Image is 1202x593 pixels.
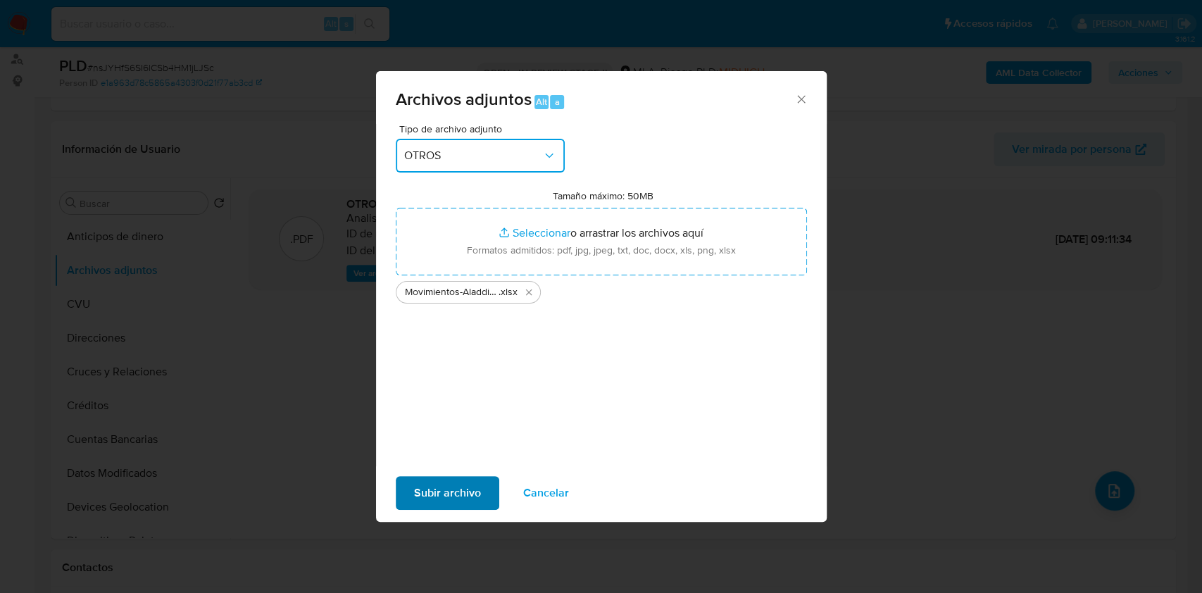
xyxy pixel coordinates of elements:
span: Subir archivo [414,477,481,508]
span: Tipo de archivo adjunto [399,124,568,134]
span: Movimientos-Aladdin-v10_1 - 1051711024 - [405,285,499,299]
span: Cancelar [523,477,569,508]
button: Eliminar Movimientos-Aladdin-v10_1 - 1051711024 -.xlsx [520,284,537,301]
ul: Archivos seleccionados [396,275,807,304]
button: Cancelar [505,476,587,510]
button: Cerrar [794,92,807,105]
label: Tamaño máximo: 50MB [553,189,653,202]
span: Archivos adjuntos [396,87,532,111]
span: Alt [536,95,547,108]
button: OTROS [396,139,565,173]
button: Subir archivo [396,476,499,510]
span: a [555,95,560,108]
span: .xlsx [499,285,518,299]
span: OTROS [404,149,542,163]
